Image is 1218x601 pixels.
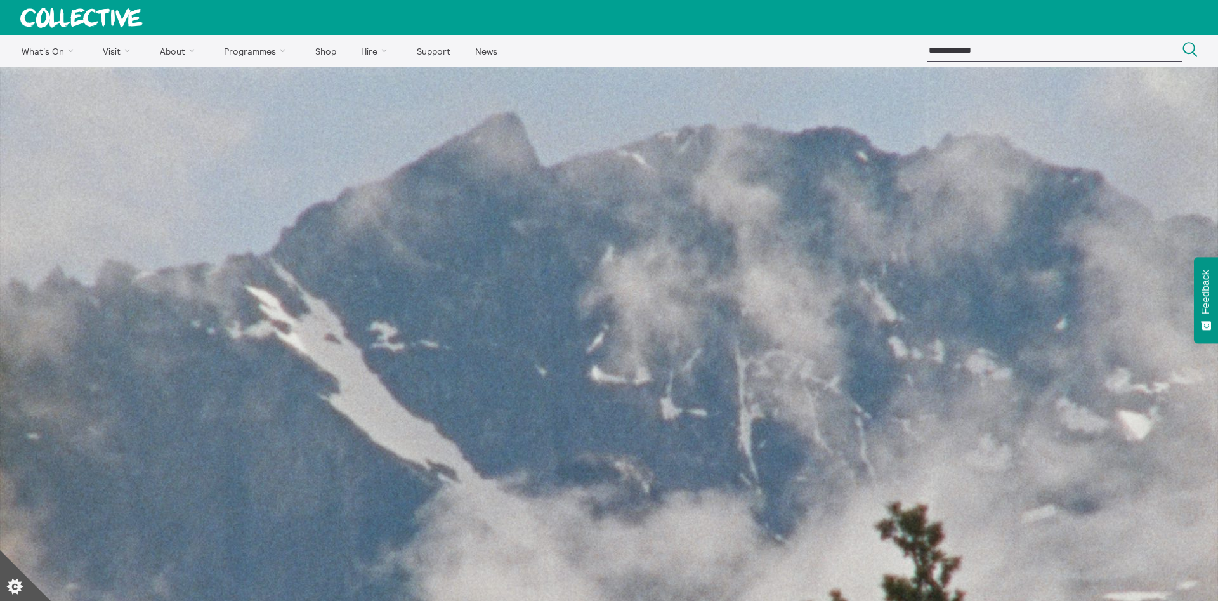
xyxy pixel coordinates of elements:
[1200,270,1212,314] span: Feedback
[213,35,302,67] a: Programmes
[464,35,508,67] a: News
[304,35,347,67] a: Shop
[405,35,461,67] a: Support
[350,35,403,67] a: Hire
[1194,257,1218,343] button: Feedback - Show survey
[92,35,147,67] a: Visit
[10,35,89,67] a: What's On
[148,35,211,67] a: About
